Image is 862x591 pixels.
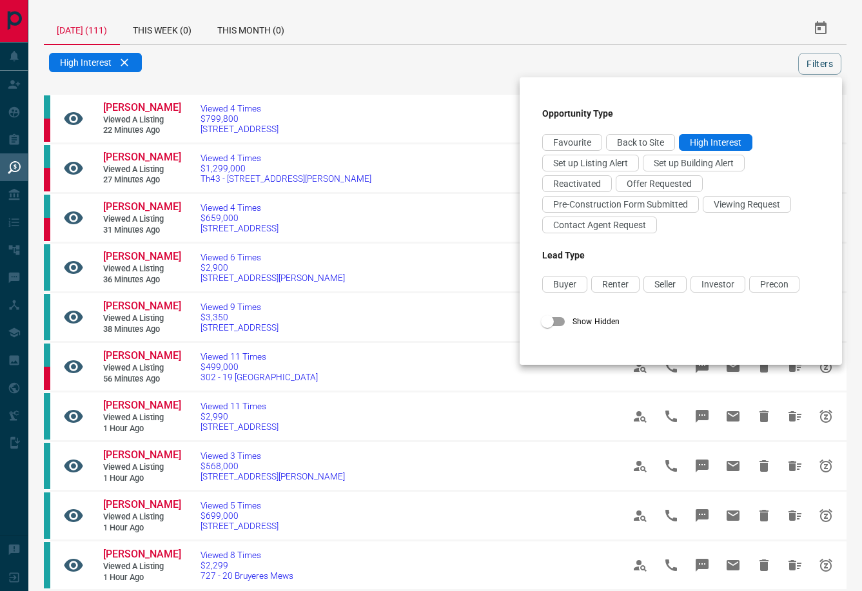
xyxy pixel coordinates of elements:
div: Investor [691,276,745,293]
div: Set up Listing Alert [542,155,639,171]
div: Renter [591,276,640,293]
div: Offer Requested [616,175,703,192]
span: Precon [760,279,789,289]
div: Buyer [542,276,587,293]
div: Seller [643,276,687,293]
span: Show Hidden [573,316,620,327]
span: High Interest [690,137,741,148]
span: Seller [654,279,676,289]
div: Contact Agent Request [542,217,657,233]
span: Back to Site [617,137,664,148]
h3: Lead Type [542,250,819,260]
span: Viewing Request [714,199,780,209]
span: Renter [602,279,629,289]
span: Buyer [553,279,576,289]
div: Pre-Construction Form Submitted [542,196,699,213]
span: Set up Listing Alert [553,158,628,168]
span: Favourite [553,137,591,148]
span: Pre-Construction Form Submitted [553,199,688,209]
span: Contact Agent Request [553,220,646,230]
div: Reactivated [542,175,612,192]
div: Back to Site [606,134,675,151]
div: Favourite [542,134,602,151]
span: Reactivated [553,179,601,189]
h3: Opportunity Type [542,108,819,119]
span: Investor [701,279,734,289]
div: Viewing Request [703,196,791,213]
span: Offer Requested [627,179,692,189]
div: Precon [749,276,799,293]
div: Set up Building Alert [643,155,745,171]
span: Set up Building Alert [654,158,734,168]
div: High Interest [679,134,752,151]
